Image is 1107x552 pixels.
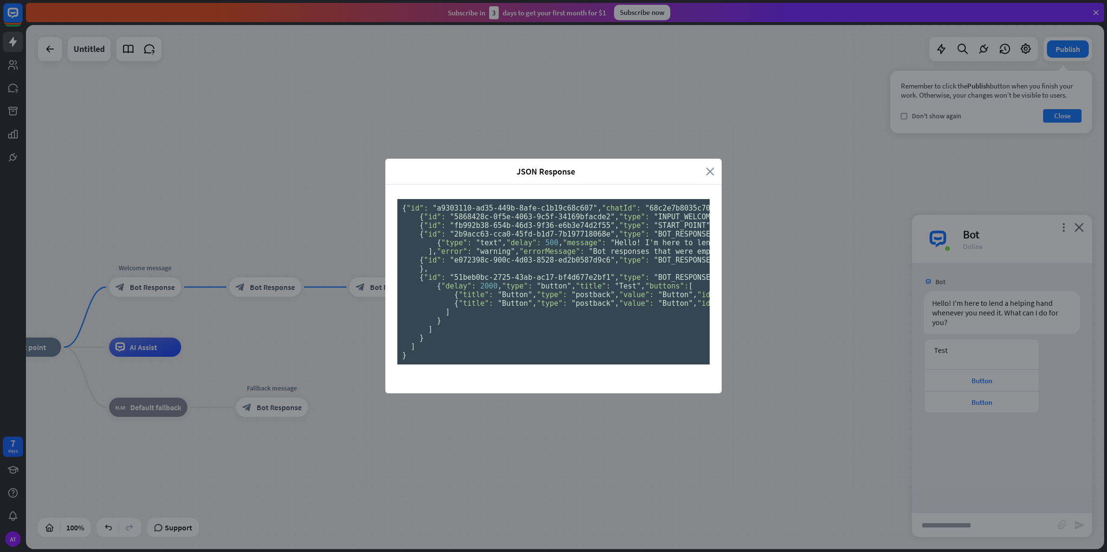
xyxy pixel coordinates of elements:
[424,221,445,230] span: "id":
[611,238,980,247] span: "Hello! I'm here to lend a helping hand whenever you need it. What can I do for you?"
[645,282,689,290] span: "buttons":
[424,256,445,264] span: "id":
[576,282,610,290] span: "title":
[458,290,493,299] span: "title":
[8,4,37,33] button: Open LiveChat chat widget
[397,199,710,364] pre: { , , , , , , , {}, [ , , , ], [ { , }, { , }, { , , [ { , , } ], , }, { , , [] }, { , , [ { , , ...
[432,204,597,213] span: "a9303110-ad35-449b-8afe-c1b19c68c607"
[619,273,650,282] span: "type":
[424,213,445,221] span: "id":
[619,299,654,308] span: "value":
[441,282,476,290] span: "delay":
[654,213,719,221] span: "INPUT_WELCOME"
[571,290,615,299] span: "postback"
[406,204,428,213] span: "id":
[706,166,714,177] i: close
[498,299,532,308] span: "Button"
[537,299,567,308] span: "type":
[537,282,571,290] span: "button"
[589,247,827,256] span: "Bot responses that were empty have been filtered out."
[619,290,654,299] span: "value":
[450,213,615,221] span: "5868428c-0f5e-4063-9c5f-34169bfacde2"
[619,230,650,238] span: "type":
[519,247,584,256] span: "errorMessage":
[476,238,502,247] span: "text"
[654,256,714,264] span: "BOT_RESPONSE"
[619,213,650,221] span: "type":
[502,282,532,290] span: "type":
[658,299,693,308] span: "Button"
[458,299,493,308] span: "title":
[498,290,532,299] span: "Button"
[654,221,710,230] span: "START_POINT"
[619,221,650,230] span: "type":
[437,247,471,256] span: "error":
[424,230,445,238] span: "id":
[480,282,498,290] span: 2000
[563,238,606,247] span: "message":
[450,230,615,238] span: "2b9acc63-cca0-45fd-b1d7-7b197718068e"
[450,221,615,230] span: "fb992b38-654b-46d3-9f36-e6b3e74d2f55"
[697,290,719,299] span: "id":
[654,273,714,282] span: "BOT_RESPONSE"
[615,282,641,290] span: "Test"
[645,204,758,213] span: "68c2e7b8035c7000075cddc1"
[571,299,615,308] span: "postback"
[450,273,615,282] span: "51beb0bc-2725-43ab-ac17-bf4d677e2bf1"
[602,204,640,213] span: "chatId":
[658,290,693,299] span: "Button"
[450,256,615,264] span: "e072398c-900c-4d03-8528-ed2b0587d9c6"
[393,166,699,177] span: JSON Response
[545,238,558,247] span: 500
[441,238,471,247] span: "type":
[476,247,515,256] span: "warning"
[697,299,719,308] span: "id":
[619,256,650,264] span: "type":
[537,290,567,299] span: "type":
[424,273,445,282] span: "id":
[654,230,714,238] span: "BOT_RESPONSE"
[506,238,541,247] span: "delay":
